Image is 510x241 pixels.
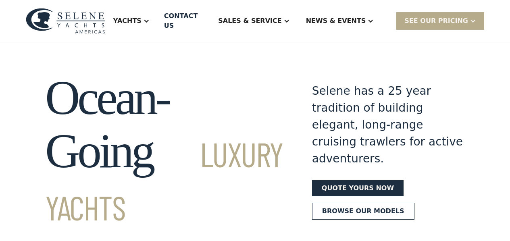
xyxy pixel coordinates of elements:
div: Selene has a 25 year tradition of building elegant, long-range cruising trawlers for active adven... [312,83,465,167]
a: Quote yours now [312,180,404,196]
div: Contact US [164,11,204,31]
div: Sales & Service [218,16,281,26]
div: News & EVENTS [298,5,382,37]
div: News & EVENTS [306,16,366,26]
h1: Ocean-Going [45,71,283,231]
span: Luxury Yachts [45,133,283,227]
div: Yachts [105,5,158,37]
div: Sales & Service [210,5,298,37]
img: logo [26,8,105,34]
a: Browse our models [312,203,414,220]
div: Yachts [113,16,142,26]
div: SEE Our Pricing [404,16,468,26]
div: SEE Our Pricing [396,12,484,29]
